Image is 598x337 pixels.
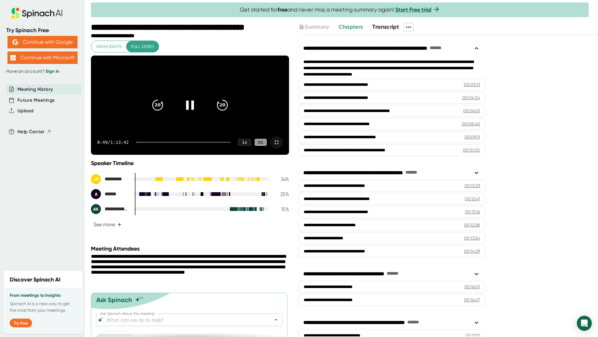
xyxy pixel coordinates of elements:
[96,43,121,51] span: Highlights
[462,95,480,101] div: 00:04:54
[298,23,338,32] div: Upgrade to access
[463,147,480,153] div: 00:10:50
[464,134,480,140] div: 00:09:11
[12,39,18,45] img: Aehbyd4JwY73AAAAAElFTkSuQmCC
[577,316,592,331] div: Open Intercom Messenger
[10,319,32,327] button: Try free
[240,6,440,13] span: Get started for and never miss a meeting summary again!
[238,139,251,146] div: 1 x
[298,23,329,31] button: Summary
[464,235,480,241] div: 00:13:24
[91,204,128,214] div: Andrey Khomyakov
[91,189,128,199] div: Adamos
[465,209,480,215] div: 00:13:16
[91,204,101,214] div: AK
[7,36,78,48] button: Continue with Google
[273,206,289,212] div: 15 %
[17,97,55,104] button: Future Meetings
[17,107,33,115] button: Upload
[10,293,77,298] h3: From meetings to insights
[126,41,159,52] button: Full video
[464,248,480,254] div: 00:14:29
[91,160,289,167] div: Speaker Timeline
[91,189,101,199] div: A
[273,191,289,197] div: 25 %
[10,300,77,314] p: Spinach AI is a new way to get the most from your meetings
[372,23,399,31] button: Transcript
[465,196,480,202] div: 00:12:41
[131,43,154,51] span: Full video
[339,23,363,31] button: Chapters
[278,6,287,13] b: free
[91,219,124,230] button: See more+
[97,140,129,145] div: 0:49 / 1:13:42
[91,245,291,252] div: Meeting Attendees
[372,23,399,30] span: Transcript
[272,315,280,324] button: Open
[91,41,126,52] button: Highlights
[463,108,480,114] div: 00:06:01
[464,183,480,189] div: 00:12:23
[464,81,480,88] div: 00:03:13
[105,315,262,324] input: What can we do to help?
[273,176,289,182] div: 34 %
[96,296,132,304] div: Ask Spinach
[91,174,101,184] div: JR
[462,121,480,127] div: 00:08:40
[464,297,480,303] div: 00:16:47
[464,222,480,228] div: 00:12:28
[305,23,329,30] span: Summary
[117,222,121,227] span: +
[339,23,363,30] span: Chapters
[395,6,431,13] a: Start Free trial
[6,27,78,34] div: Try Spinach Free
[10,276,60,284] h2: Discover Spinach AI
[255,139,267,146] div: CC
[17,128,45,135] span: Help Center
[6,69,78,74] div: Have an account?
[91,174,128,184] div: Joe Russo
[17,128,51,135] button: Help Center
[45,69,59,74] a: Sign in
[17,86,53,93] button: Meeting History
[464,284,480,290] div: 00:16:01
[7,51,78,64] button: Continue with Microsoft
